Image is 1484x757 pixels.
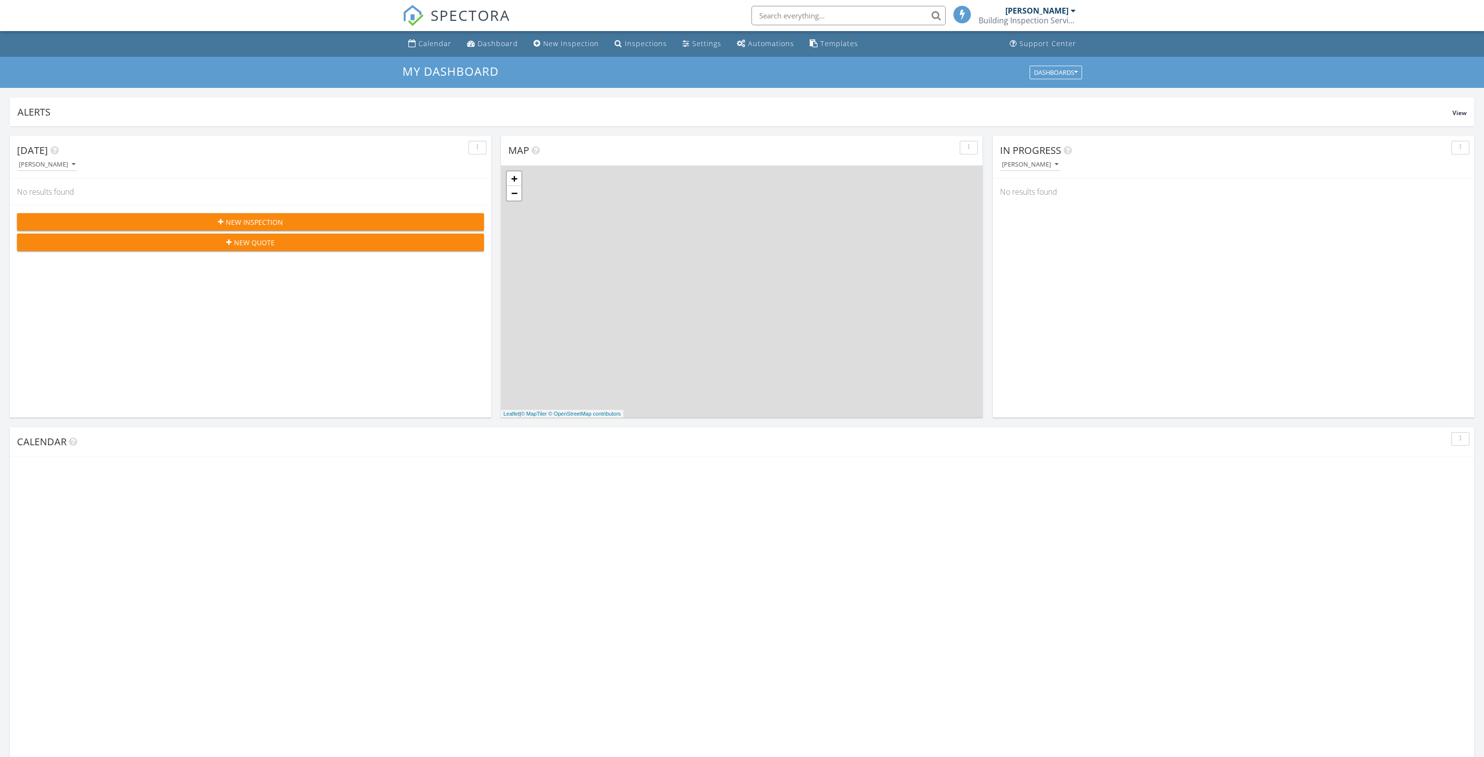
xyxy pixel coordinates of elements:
[17,105,1452,118] div: Alerts
[463,35,522,53] a: Dashboard
[507,186,521,201] a: Zoom out
[625,39,667,48] div: Inspections
[226,217,283,227] span: New Inspection
[820,39,858,48] div: Templates
[402,63,499,79] span: My Dashboard
[10,179,491,205] div: No results found
[521,411,547,417] a: © MapTiler
[17,435,67,448] span: Calendar
[17,213,484,231] button: New Inspection
[17,144,48,157] span: [DATE]
[679,35,725,53] a: Settings
[1000,158,1060,171] button: [PERSON_NAME]
[508,144,529,157] span: Map
[507,171,521,186] a: Zoom in
[530,35,603,53] a: New Inspection
[1002,161,1058,168] div: [PERSON_NAME]
[402,5,424,26] img: The Best Home Inspection Software - Spectora
[993,179,1474,205] div: No results found
[748,39,794,48] div: Automations
[543,39,599,48] div: New Inspection
[17,234,484,251] button: New Quote
[1030,66,1082,79] button: Dashboards
[1000,144,1061,157] span: In Progress
[17,158,77,171] button: [PERSON_NAME]
[1005,6,1068,16] div: [PERSON_NAME]
[979,16,1076,25] div: Building Inspection Services
[402,13,510,34] a: SPECTORA
[806,35,862,53] a: Templates
[751,6,946,25] input: Search everything...
[1019,39,1076,48] div: Support Center
[501,410,623,418] div: |
[1034,69,1078,76] div: Dashboards
[1006,35,1080,53] a: Support Center
[1452,109,1467,117] span: View
[431,5,510,25] span: SPECTORA
[418,39,451,48] div: Calendar
[549,411,621,417] a: © OpenStreetMap contributors
[733,35,798,53] a: Automations (Basic)
[503,411,519,417] a: Leaflet
[478,39,518,48] div: Dashboard
[404,35,455,53] a: Calendar
[692,39,721,48] div: Settings
[234,237,275,248] span: New Quote
[611,35,671,53] a: Inspections
[19,161,75,168] div: [PERSON_NAME]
